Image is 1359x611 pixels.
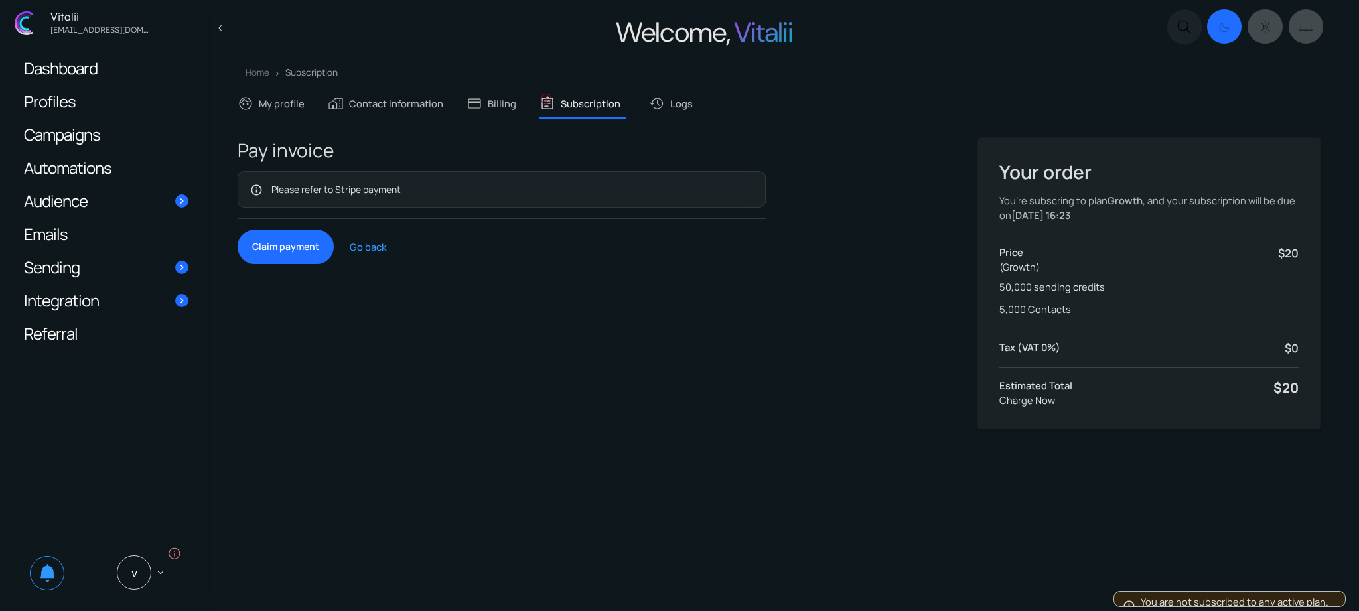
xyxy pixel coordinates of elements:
strong: Growth [1108,194,1143,207]
a: Sending [11,251,202,283]
a: assignmentSubscriptioninfo [539,90,626,117]
span: Audience [24,194,88,208]
i: info [167,546,182,561]
a: restoreLogs [649,90,693,117]
i: info [539,92,553,105]
div: vitalijgladkij@gmail.com [46,22,153,34]
a: faceMy profile [238,90,305,117]
span: Vitalii [734,14,793,50]
p: $0 [1285,340,1299,356]
a: Automations [11,151,202,184]
a: credit_cardBilling [466,90,516,117]
span: Campaigns [24,127,100,141]
span: 5,000 Contacts [999,303,1071,316]
span: Dashboard [24,61,98,75]
a: Home [246,66,269,78]
a: Vitalii [EMAIL_ADDRESS][DOMAIN_NAME] [7,5,207,40]
p: Estimated Total [999,378,1072,393]
a: Integration [11,284,202,316]
a: Profiles [11,85,202,117]
span: Integration [24,293,99,307]
span: restore [649,96,665,111]
span: assignment [539,96,555,111]
span: Profiles [24,94,76,108]
p: Price [999,245,1105,259]
p: Please refer to Stripe payment [271,182,754,196]
a: V keyboard_arrow_down info [104,546,182,599]
a: Dashboard [11,52,202,84]
span: credit_card [466,96,482,111]
p: $20 [1273,378,1299,407]
span: face [238,96,253,111]
span: Welcome, [616,14,730,50]
a: Campaigns [11,118,202,151]
a: Audience [11,184,202,217]
h2: Pay invoice [238,137,766,163]
span: Automations [24,161,111,174]
a: maps_home_workContact information [328,90,443,117]
span: V [117,555,151,590]
a: Emails [11,218,202,250]
p: (Growth) [999,259,1105,274]
p: Tax (VAT 0%) [999,340,1060,354]
p: You’re subscring to plan , and your subscription will be due on [999,193,1299,222]
span: keyboard_arrow_down [155,567,167,578]
p: Charge Now [999,393,1072,407]
span: Sending [24,260,80,274]
div: Dark mode switcher [1205,7,1326,46]
a: Referral [11,317,202,350]
span: maps_home_work [328,96,344,111]
div: Vitalii [46,11,153,22]
span: $20 [1278,245,1299,261]
span: Emails [24,227,68,241]
span: Referral [24,326,78,340]
a: Go back [350,240,387,253]
button: Claim payment [238,230,334,265]
span: 50,000 sending credits [999,280,1105,293]
li: Subscription [269,66,338,79]
strong: [DATE] 16:23 [1011,208,1070,222]
h2: Your order [999,159,1299,185]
